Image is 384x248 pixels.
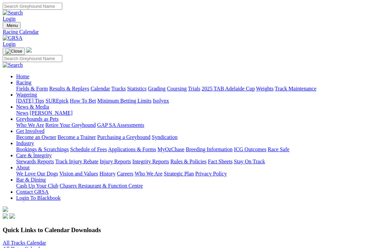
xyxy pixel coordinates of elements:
a: Home [16,74,29,79]
a: Stay On Track [234,159,265,164]
div: Greyhounds as Pets [16,122,381,128]
a: Purchasing a Greyhound [97,134,150,140]
a: Vision and Values [59,171,98,176]
a: News [16,110,28,116]
span: Menu [7,23,18,28]
a: [PERSON_NAME] [30,110,72,116]
img: logo-grsa-white.png [3,206,8,212]
a: Racing [16,80,31,85]
div: News & Media [16,110,381,116]
a: History [99,171,115,176]
a: Fact Sheets [208,159,233,164]
a: Who We Are [16,122,44,128]
a: Trials [188,86,200,91]
a: Industry [16,140,34,146]
a: How To Bet [70,98,96,104]
div: Industry [16,146,381,153]
a: Careers [117,171,133,176]
a: Greyhounds as Pets [16,116,59,122]
a: Integrity Reports [132,159,169,164]
a: Care & Integrity [16,153,52,158]
a: Privacy Policy [195,171,227,176]
a: Become a Trainer [58,134,96,140]
a: MyOzChase [158,146,184,152]
a: Track Maintenance [275,86,316,91]
a: Chasers Restaurant & Function Centre [60,183,143,189]
a: Strategic Plan [164,171,194,176]
button: Toggle navigation [3,22,21,29]
a: We Love Our Dogs [16,171,58,176]
input: Search [3,55,62,62]
h3: Quick Links to Calendar Downloads [3,226,381,234]
a: About [16,165,30,170]
a: Results & Replays [49,86,89,91]
a: Retire Your Greyhound [45,122,96,128]
a: Login [3,41,15,47]
div: Get Involved [16,134,381,140]
div: Care & Integrity [16,159,381,165]
a: Coursing [167,86,187,91]
a: Weights [256,86,274,91]
a: Racing Calendar [3,29,381,35]
img: Close [5,49,22,54]
img: Search [3,62,23,68]
a: Syndication [152,134,177,140]
a: [DATE] Tips [16,98,44,104]
input: Search [3,3,62,10]
a: Wagering [16,92,37,98]
a: ICG Outcomes [234,146,266,152]
a: Contact GRSA [16,189,48,195]
a: Bookings & Scratchings [16,146,69,152]
a: Injury Reports [100,159,131,164]
a: Fields & Form [16,86,48,91]
a: Track Injury Rebate [55,159,98,164]
div: Wagering [16,98,381,104]
a: SUREpick [45,98,68,104]
a: Rules & Policies [170,159,207,164]
img: facebook.svg [3,213,8,219]
a: GAP SA Assessments [97,122,144,128]
img: GRSA [3,35,23,41]
div: Bar & Dining [16,183,381,189]
a: Bar & Dining [16,177,46,183]
a: All Tracks Calendar [3,240,46,246]
a: Breeding Information [186,146,233,152]
img: twitter.svg [9,213,15,219]
img: Search [3,10,23,16]
a: Login [3,16,15,22]
a: 2025 TAB Adelaide Cup [202,86,255,91]
a: Isolynx [153,98,169,104]
a: Tracks [111,86,126,91]
a: News & Media [16,104,49,110]
a: Who We Are [135,171,163,176]
div: About [16,171,381,177]
a: Calendar [91,86,110,91]
button: Toggle navigation [3,48,25,55]
a: Race Safe [268,146,289,152]
a: Login To Blackbook [16,195,61,201]
a: Schedule of Fees [70,146,107,152]
div: Racing [16,86,381,92]
a: Become an Owner [16,134,56,140]
a: Statistics [127,86,147,91]
img: logo-grsa-white.png [26,47,32,53]
a: Cash Up Your Club [16,183,58,189]
a: Minimum Betting Limits [97,98,151,104]
a: Applications & Forms [108,146,156,152]
a: Grading [148,86,166,91]
a: Get Involved [16,128,44,134]
a: Stewards Reports [16,159,54,164]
